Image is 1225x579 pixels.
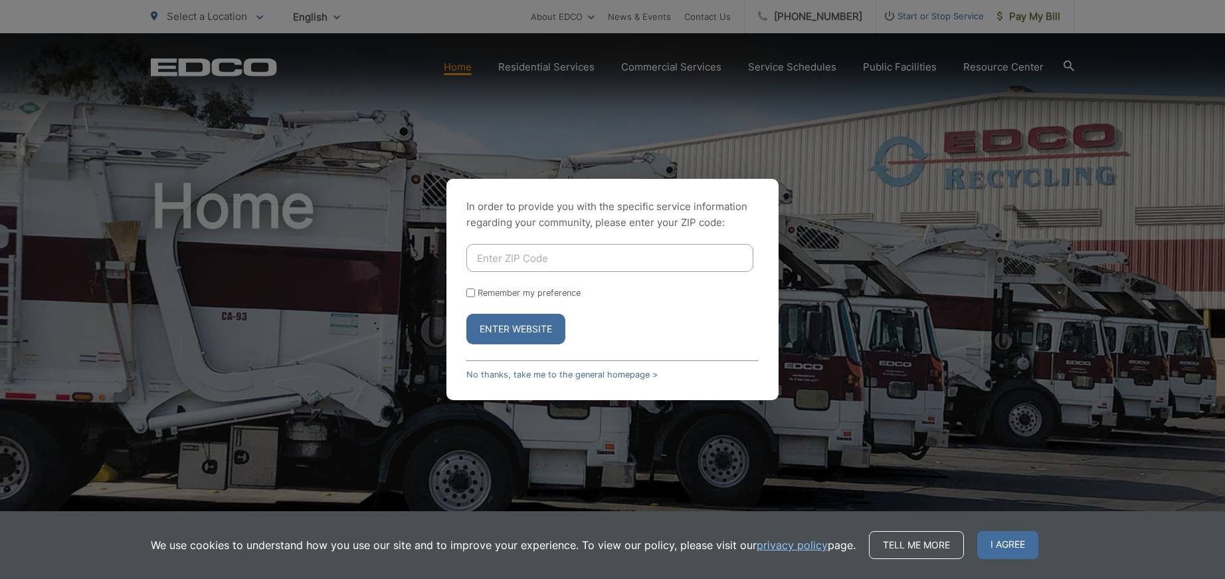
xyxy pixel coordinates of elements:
a: privacy policy [757,537,828,553]
a: No thanks, take me to the general homepage > [466,370,658,380]
a: Tell me more [869,531,964,559]
button: Enter Website [466,314,565,344]
input: Enter ZIP Code [466,244,753,272]
span: I agree [977,531,1038,559]
label: Remember my preference [478,288,581,298]
p: We use cookies to understand how you use our site and to improve your experience. To view our pol... [151,537,856,553]
p: In order to provide you with the specific service information regarding your community, please en... [466,199,759,231]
